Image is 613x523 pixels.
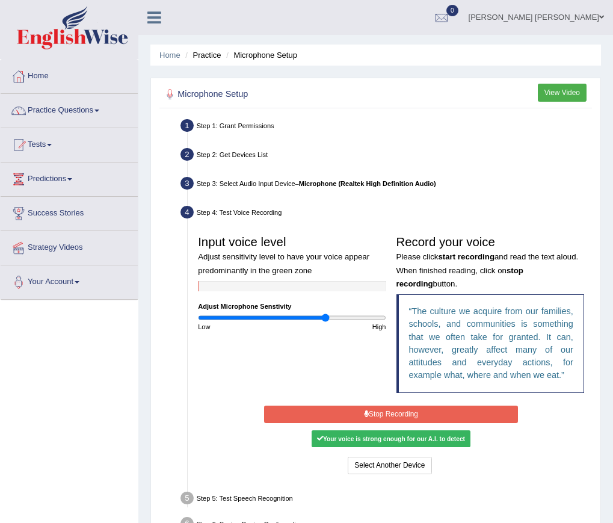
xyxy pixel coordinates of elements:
[1,162,138,193] a: Predictions
[182,49,221,61] li: Practice
[159,51,180,60] a: Home
[1,128,138,158] a: Tests
[176,174,596,196] div: Step 3: Select Audio Input Device
[198,302,291,311] label: Adjust Microphone Senstivity
[198,235,386,276] h3: Input voice level
[176,203,596,225] div: Step 4: Test Voice Recording
[264,406,518,423] button: Stop Recording
[396,252,579,288] small: Please click and read the text aloud. When finished reading, click on button.
[1,60,138,90] a: Home
[193,322,292,332] div: Low
[295,180,436,187] span: –
[1,94,138,124] a: Practice Questions
[223,49,297,61] li: Microphone Setup
[438,252,494,261] b: start recording
[1,231,138,261] a: Strategy Videos
[396,235,584,289] h3: Record your voice
[292,322,391,332] div: High
[198,252,369,274] small: Adjust sensitivity level to have your voice appear predominantly in the green zone
[409,306,573,380] q: The culture we acquire from our families, schools, and communities is something that we often tak...
[348,457,431,474] button: Select Another Device
[312,430,470,447] div: Your voice is strong enough for our A.I. to detect
[446,5,458,16] span: 0
[1,197,138,227] a: Success Stories
[538,84,587,101] button: View Video
[176,489,596,511] div: Step 5: Test Speech Recognition
[176,116,596,138] div: Step 1: Grant Permissions
[299,180,436,187] b: Microphone (Realtek High Definition Audio)
[1,265,138,296] a: Your Account
[162,87,427,102] h2: Microphone Setup
[176,145,596,167] div: Step 2: Get Devices List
